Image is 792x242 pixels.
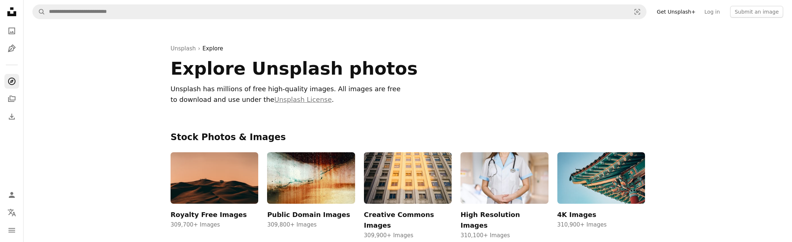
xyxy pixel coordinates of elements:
[4,74,19,89] a: Explore
[171,59,484,78] h1: Explore Unsplash photos
[4,92,19,106] a: Collections
[267,152,355,240] a: Public Domain Images309,800+ Images
[171,220,258,229] span: 309,700+ Images
[364,231,452,240] span: 309,900+ Images
[171,84,403,105] p: Unsplash has millions of free high-quality images. All images are free to download and use under ...
[557,152,645,240] a: 4K Images310,900+ Images
[700,6,724,18] a: Log in
[4,24,19,38] a: Photos
[364,210,452,231] h3: Creative Commons Images
[267,220,355,229] span: 309,800+ Images
[460,152,548,240] a: High Resolution Images310,100+ Images
[171,132,286,142] a: Stock Photos & Images
[557,220,645,229] span: 310,900+ Images
[4,109,19,124] a: Download History
[171,44,196,53] a: Unsplash
[4,188,19,202] a: Log in / Sign up
[32,4,646,19] form: Find visuals sitewide
[274,96,332,103] a: Unsplash License
[4,205,19,220] button: Language
[203,44,223,53] a: Explore
[364,152,452,240] a: Creative Commons Images309,900+ Images
[460,210,548,231] h3: High Resolution Images
[4,41,19,56] a: Illustrations
[267,210,355,220] h3: Public Domain Images
[652,6,700,18] a: Get Unsplash+
[557,210,645,220] h3: 4K Images
[4,223,19,238] button: Menu
[730,6,783,18] button: Submit an image
[171,44,645,53] div: ›
[171,152,258,240] a: Royalty Free Images309,700+ Images
[460,231,548,240] span: 310,100+ Images
[4,4,19,21] a: Home — Unsplash
[33,5,45,19] button: Search Unsplash
[171,210,258,220] h3: Royalty Free Images
[628,5,646,19] button: Visual search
